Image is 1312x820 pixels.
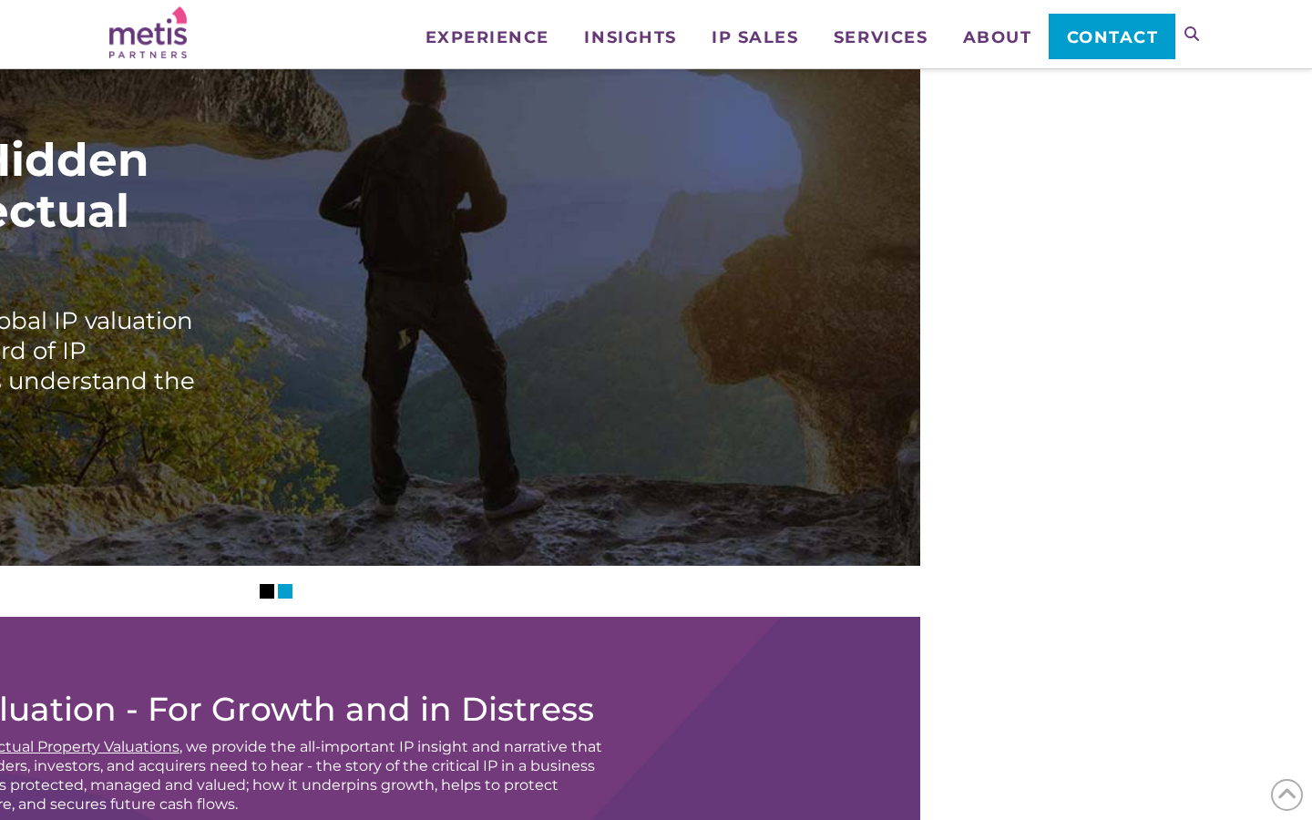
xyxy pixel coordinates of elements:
[109,6,187,58] img: Metis Partners
[278,584,292,599] li: Slider Page 2
[1271,779,1303,811] span: Back to Top
[712,29,798,46] span: IP Sales
[584,29,676,46] span: Insights
[1067,29,1159,46] span: Contact
[425,29,549,46] span: Experience
[963,29,1032,46] span: About
[260,584,274,599] li: Slider Page 1
[1049,14,1175,59] a: Contact
[834,29,928,46] span: Services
